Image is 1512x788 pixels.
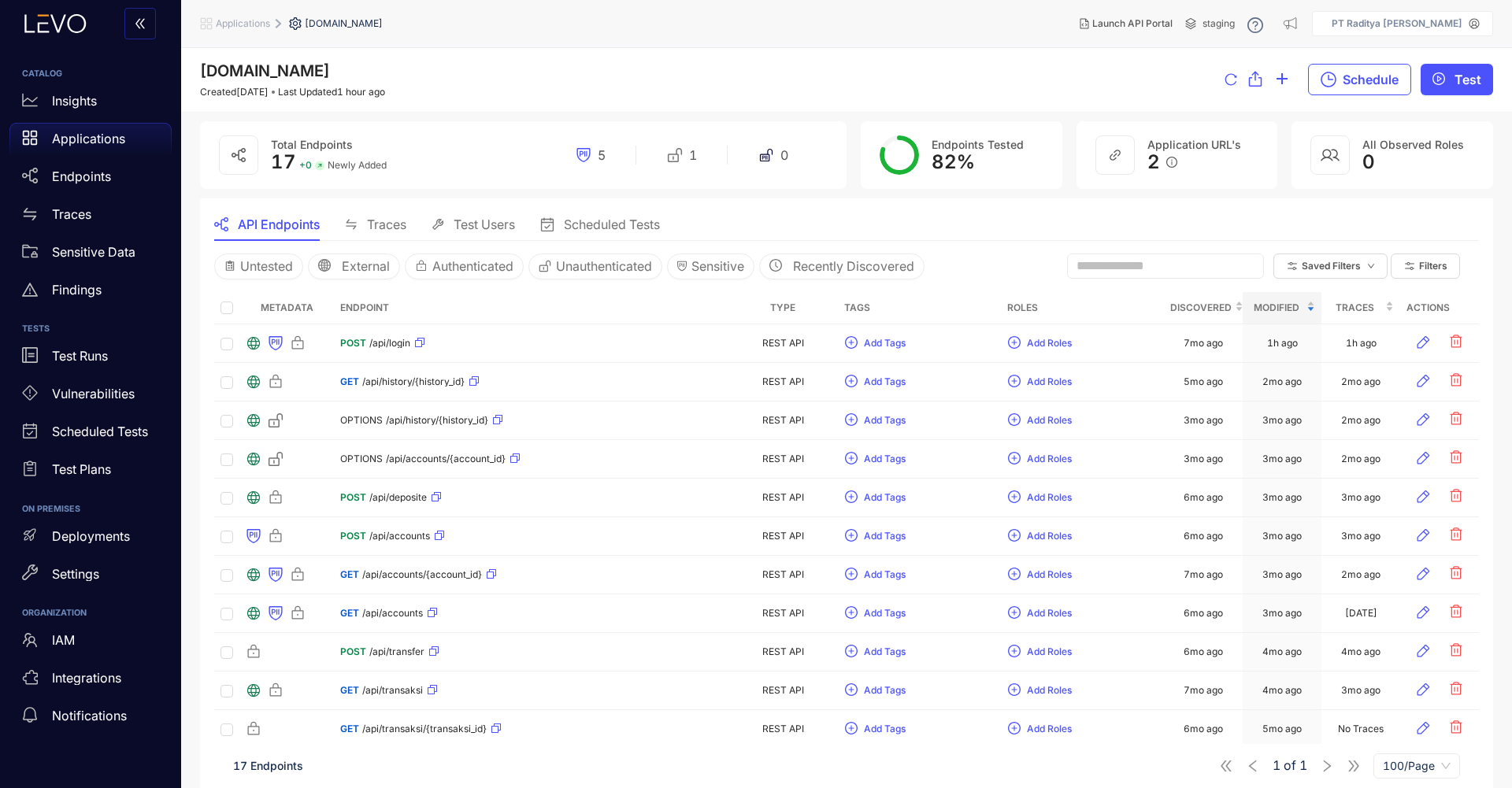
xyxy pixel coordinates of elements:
[864,569,906,580] span: Add Tags
[1008,683,1021,697] span: plus-circle
[328,160,387,171] span: Newly Added
[1007,446,1073,472] button: plus-circleAdd Roles
[52,387,135,401] p: Vulnerabilities
[1007,523,1073,549] button: plus-circleAdd Roles
[1262,453,1302,464] div: 3mo ago
[1273,759,1280,773] span: 1
[1007,678,1073,703] button: plus-circleAdd Roles
[845,452,858,466] span: plus-circle
[1262,569,1302,580] div: 3mo ago
[9,624,172,662] a: IAM
[734,453,832,464] div: REST API
[691,259,744,273] span: Sensitive
[1008,529,1021,543] span: plus-circle
[864,685,906,696] span: Add Tags
[271,150,296,173] span: 17
[1184,569,1223,580] div: 7mo ago
[844,601,906,626] button: plus-circleAdd Tags
[1262,608,1302,619] div: 3mo ago
[1008,375,1021,389] span: plus-circle
[598,148,606,162] span: 5
[1383,754,1451,778] span: 100/Page
[1275,72,1289,88] span: plus
[1008,336,1021,350] span: plus-circle
[340,376,359,387] span: GET
[1262,415,1302,426] div: 3mo ago
[240,259,293,273] span: Untested
[845,375,858,389] span: plus-circle
[9,198,172,236] a: Traces
[1262,531,1302,542] div: 3mo ago
[528,253,662,279] button: Unauthenticated
[845,529,858,543] span: plus-circle
[22,324,159,334] h6: TESTS
[1007,639,1073,664] button: plus-circleAdd Roles
[9,520,172,558] a: Deployments
[1400,292,1479,324] th: Actions
[1267,338,1298,349] div: 1h ago
[1007,601,1073,626] button: plus-circleAdd Roles
[1341,646,1380,657] div: 4mo ago
[1008,413,1021,427] span: plus-circle
[342,259,390,273] span: External
[844,562,906,587] button: plus-circleAdd Tags
[340,646,366,657] span: POST
[1262,376,1302,387] div: 2mo ago
[9,123,172,161] a: Applications
[1007,331,1073,356] button: plus-circleAdd Roles
[1027,338,1072,349] span: Add Roles
[844,485,906,510] button: plus-circleAdd Tags
[52,424,148,438] p: Scheduled Tests
[1419,261,1447,272] span: Filters
[289,17,305,30] span: setting
[1321,292,1400,324] th: Traces
[667,253,754,279] button: Sensitive
[1341,453,1380,464] div: 2mo ago
[52,567,99,581] p: Settings
[1362,151,1375,173] span: 0
[1203,18,1235,29] span: staging
[1092,18,1173,29] span: Launch API Portal
[386,453,506,464] span: /api/accounts/{account_id}
[1008,490,1021,505] span: plus-circle
[1184,453,1223,464] div: 3mo ago
[759,253,925,279] button: clock-circleRecently Discovered
[1262,723,1302,734] div: 5mo ago
[1338,723,1384,734] div: No Traces
[1184,492,1223,503] div: 6mo ago
[564,217,660,231] span: Scheduled Tests
[1008,568,1021,582] span: plus-circle
[1341,531,1380,542] div: 3mo ago
[734,415,832,426] div: REST API
[932,138,1024,151] span: Endpoints Tested
[1007,562,1073,587] button: plus-circleAdd Roles
[9,379,172,416] a: Vulnerabilities
[1341,685,1380,696] div: 3mo ago
[556,259,652,273] span: Unauthenticated
[362,723,487,734] span: /api/transaksi/{transaksi_id}
[689,148,697,162] span: 1
[271,138,353,151] span: Total Endpoints
[405,253,524,279] button: Authenticated
[1432,72,1445,87] span: play-circle
[369,338,410,349] span: /api/login
[1273,253,1388,279] button: Saved Filtersdown
[9,662,172,700] a: Integrations
[9,236,172,274] a: Sensitive Data
[734,569,832,580] div: REST API
[52,94,97,108] p: Insights
[1262,646,1302,657] div: 4mo ago
[864,338,906,349] span: Add Tags
[845,336,858,350] span: plus-circle
[386,415,488,426] span: /api/history/{history_id}
[454,217,515,231] span: Test Users
[1262,685,1302,696] div: 4mo ago
[52,462,111,476] p: Test Plans
[1249,299,1303,316] span: Modified
[864,531,906,542] span: Add Tags
[340,685,359,696] span: GET
[734,723,832,734] div: REST API
[1184,415,1223,426] div: 3mo ago
[1225,73,1237,87] span: reload
[1027,376,1072,387] span: Add Roles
